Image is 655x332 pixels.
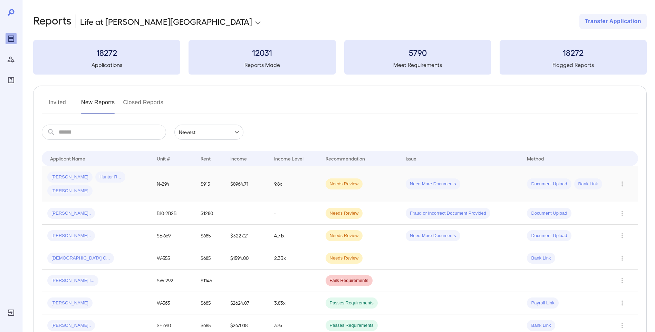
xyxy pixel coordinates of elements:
[33,47,180,58] h3: 18272
[344,61,491,69] h5: Meet Requirements
[406,154,417,163] div: Issue
[201,154,212,163] div: Rent
[151,247,195,270] td: W-555
[617,320,628,331] button: Row Actions
[6,54,17,65] div: Manage Users
[617,297,628,309] button: Row Actions
[326,277,373,284] span: Fails Requirements
[189,47,336,58] h3: 12031
[195,202,225,225] td: $1280
[189,61,336,69] h5: Reports Made
[579,14,647,29] button: Transfer Application
[80,16,252,27] p: Life at [PERSON_NAME][GEOGRAPHIC_DATA]
[326,154,365,163] div: Recommendation
[47,188,93,194] span: [PERSON_NAME]
[195,225,225,247] td: $685
[225,166,269,202] td: $8964.71
[6,33,17,44] div: Reports
[225,225,269,247] td: $3227.21
[617,208,628,219] button: Row Actions
[274,154,304,163] div: Income Level
[617,230,628,241] button: Row Actions
[47,210,95,217] span: [PERSON_NAME]..
[617,275,628,286] button: Row Actions
[225,247,269,270] td: $1594.00
[326,233,363,239] span: Needs Review
[123,97,164,114] button: Closed Reports
[151,270,195,292] td: SW-292
[33,14,71,29] h2: Reports
[195,166,225,202] td: $915
[527,181,571,187] span: Document Upload
[269,202,320,225] td: -
[42,97,73,114] button: Invited
[269,270,320,292] td: -
[326,255,363,262] span: Needs Review
[33,40,647,75] summary: 18272Applications12031Reports Made5790Meet Requirements18272Flagged Reports
[95,174,125,180] span: Hunter R...
[225,292,269,314] td: $2624.07
[574,181,602,187] span: Bank Link
[617,253,628,264] button: Row Actions
[500,47,647,58] h3: 18272
[33,61,180,69] h5: Applications
[195,247,225,270] td: $685
[47,300,93,306] span: [PERSON_NAME]
[50,154,85,163] div: Applicant Name
[527,300,558,306] span: Payroll Link
[47,255,114,262] span: [DEMOGRAPHIC_DATA] C...
[151,202,195,225] td: B10-2B2B
[326,300,378,306] span: Passes Requirements
[527,255,555,262] span: Bank Link
[269,166,320,202] td: 9.8x
[406,181,460,187] span: Need More Documents
[617,178,628,189] button: Row Actions
[344,47,491,58] h3: 5790
[500,61,647,69] h5: Flagged Reports
[269,247,320,270] td: 2.33x
[81,97,115,114] button: New Reports
[47,174,93,180] span: [PERSON_NAME]
[269,292,320,314] td: 3.83x
[527,322,555,329] span: Bank Link
[326,322,378,329] span: Passes Requirements
[195,270,225,292] td: $1145
[151,292,195,314] td: W-563
[326,210,363,217] span: Needs Review
[527,233,571,239] span: Document Upload
[326,181,363,187] span: Needs Review
[47,277,98,284] span: [PERSON_NAME] l...
[47,322,95,329] span: [PERSON_NAME]..
[527,154,544,163] div: Method
[230,154,247,163] div: Income
[174,125,243,140] div: Newest
[195,292,225,314] td: $685
[151,225,195,247] td: SE-669
[406,210,490,217] span: Fraud or Incorrect Document Provided
[406,233,460,239] span: Need More Documents
[157,154,170,163] div: Unit #
[6,75,17,86] div: FAQ
[527,210,571,217] span: Document Upload
[47,233,95,239] span: [PERSON_NAME]..
[6,307,17,318] div: Log Out
[151,166,195,202] td: N-294
[269,225,320,247] td: 4.71x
